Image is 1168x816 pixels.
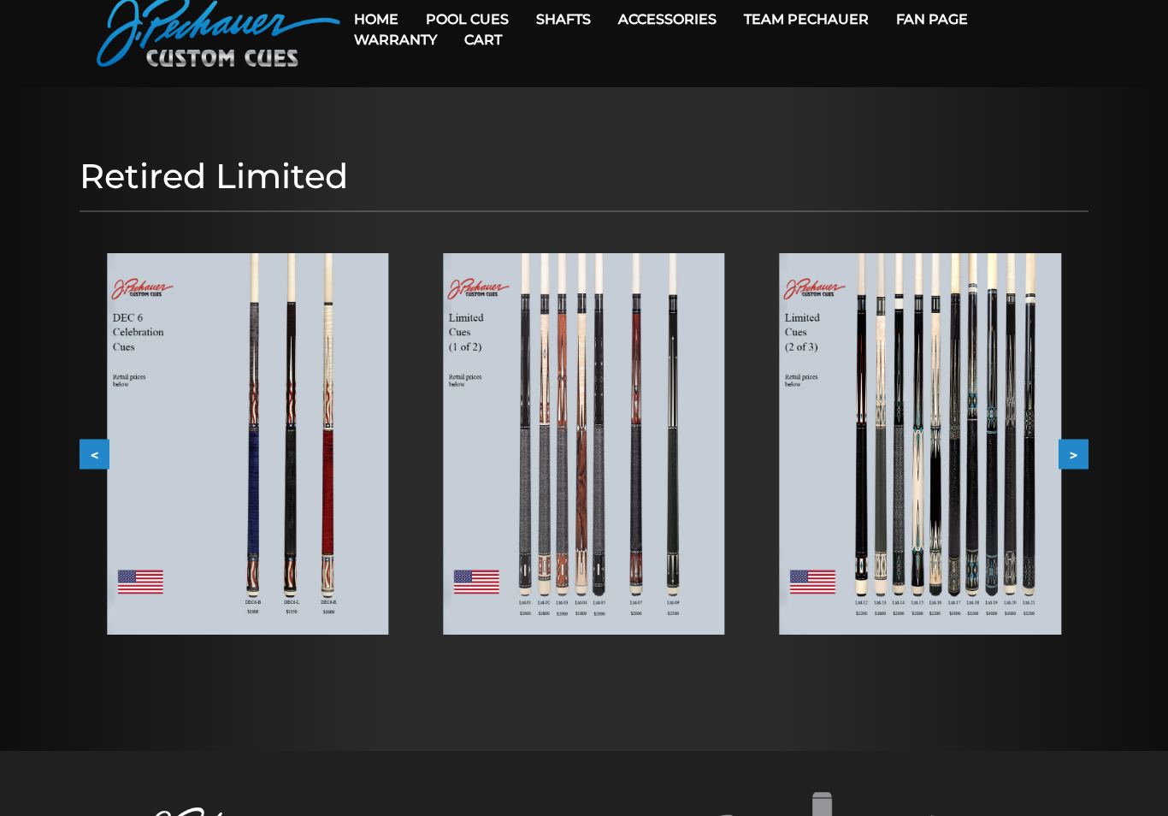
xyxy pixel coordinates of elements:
[80,440,1088,470] div: Carousel Navigation
[1059,440,1088,470] button: >
[80,440,109,470] button: <
[80,156,1088,197] h1: Retired Limited
[340,18,451,62] a: Warranty
[451,18,516,62] a: Cart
